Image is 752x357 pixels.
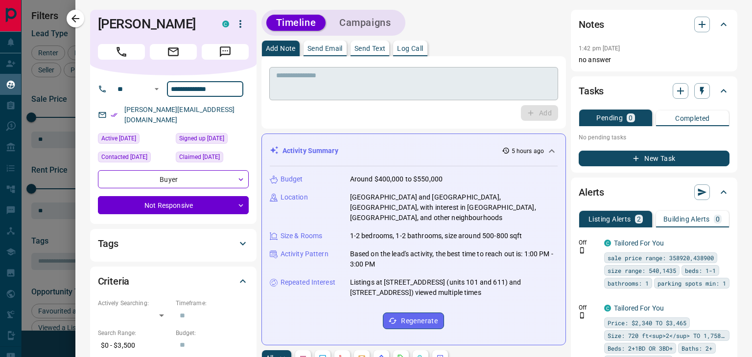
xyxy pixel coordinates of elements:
h2: Tags [98,236,118,251]
button: Open [151,83,163,95]
span: Call [98,44,145,60]
svg: Push Notification Only [579,312,586,319]
span: Contacted [DATE] [101,152,147,162]
p: Off [579,303,598,312]
div: Wed Jul 08 2020 [176,133,249,147]
p: Send Text [354,45,386,52]
p: 0 [629,114,633,121]
p: Size & Rooms [281,231,323,241]
div: condos.ca [604,240,611,246]
p: 5 hours ago [512,147,544,156]
p: Activity Summary [282,146,338,156]
p: no answer [579,55,729,65]
span: Active [DATE] [101,134,136,143]
button: New Task [579,151,729,166]
span: beds: 1-1 [685,266,716,275]
span: Size: 720 ft<sup>2</sup> TO 1,758 ft<sup>2</sup> [608,331,726,340]
button: Campaigns [329,15,400,31]
p: Add Note [266,45,296,52]
span: size range: 540,1435 [608,266,676,275]
p: Budget [281,174,303,184]
span: parking spots min: 1 [658,278,726,288]
span: Baths: 2+ [681,343,712,353]
svg: Push Notification Only [579,247,586,254]
p: Pending [596,114,623,121]
p: Timeframe: [176,299,249,308]
a: Tailored For You [614,239,664,247]
div: Criteria [98,269,249,293]
p: $0 - $3,500 [98,337,171,354]
h2: Alerts [579,184,604,200]
p: Budget: [176,329,249,337]
h2: Criteria [98,273,130,289]
span: sale price range: 358920,438900 [608,253,714,263]
p: 1:42 pm [DATE] [579,45,620,52]
p: No pending tasks [579,130,729,145]
div: Alerts [579,180,729,204]
p: Off [579,238,598,247]
h2: Tasks [579,83,604,99]
p: 1-2 bedrooms, 1-2 bathrooms, size around 500-800 sqft [350,231,522,241]
h1: [PERSON_NAME] [98,16,208,32]
div: Tasks [579,79,729,103]
p: Location [281,192,308,202]
div: Thu Sep 11 2025 [176,152,249,165]
div: Thu Sep 11 2025 [98,152,171,165]
a: Tailored For You [614,304,664,312]
p: Building Alerts [663,216,710,223]
p: Activity Pattern [281,249,329,259]
p: Actively Searching: [98,299,171,308]
p: 2 [637,216,641,223]
h2: Notes [579,17,604,32]
p: Log Call [397,45,423,52]
p: Completed [675,115,710,122]
p: Around $400,000 to $550,000 [350,174,443,184]
p: Send Email [307,45,343,52]
p: Listings at [STREET_ADDRESS] (units 101 and 611) and [STREET_ADDRESS]) viewed multiple times [350,277,558,298]
p: Repeated Interest [281,277,335,288]
p: [GEOGRAPHIC_DATA] and [GEOGRAPHIC_DATA], [GEOGRAPHIC_DATA], with interest in [GEOGRAPHIC_DATA], [... [350,192,558,223]
span: Claimed [DATE] [179,152,220,162]
span: Signed up [DATE] [179,134,224,143]
div: Activity Summary5 hours ago [270,142,558,160]
button: Timeline [266,15,326,31]
span: Price: $2,340 TO $3,465 [608,318,686,328]
div: condos.ca [222,21,229,27]
span: bathrooms: 1 [608,278,649,288]
div: Buyer [98,170,249,188]
span: Beds: 2+1BD OR 3BD+ [608,343,673,353]
div: Tags [98,232,249,255]
p: Search Range: [98,329,171,337]
span: Email [150,44,197,60]
div: Notes [579,13,729,36]
button: Regenerate [383,312,444,329]
a: [PERSON_NAME][EMAIL_ADDRESS][DOMAIN_NAME] [124,106,235,124]
div: condos.ca [604,305,611,312]
p: 0 [716,216,720,223]
div: Sun Sep 14 2025 [98,133,171,147]
span: Message [202,44,249,60]
p: Listing Alerts [588,216,631,223]
svg: Email Verified [111,112,117,118]
p: Based on the lead's activity, the best time to reach out is: 1:00 PM - 3:00 PM [350,249,558,269]
div: Not Responsive [98,196,249,214]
